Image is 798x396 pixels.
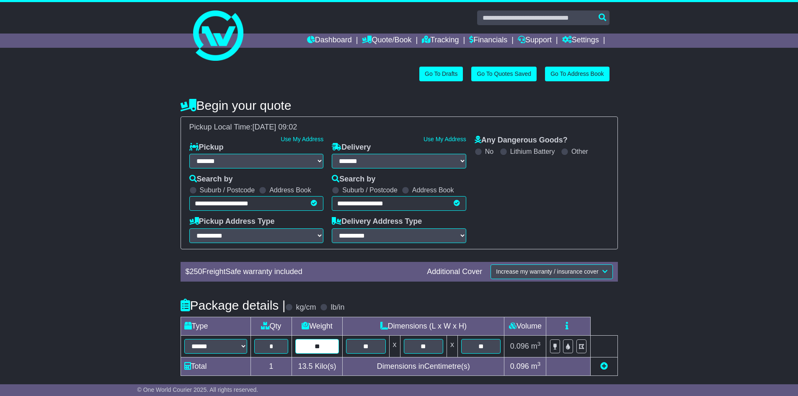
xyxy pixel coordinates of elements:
a: Dashboard [307,34,352,48]
div: Additional Cover [423,267,486,277]
a: Support [518,34,552,48]
label: lb/in [331,303,344,312]
td: Kilo(s) [292,357,343,375]
span: 0.096 [510,362,529,370]
label: Suburb / Postcode [342,186,398,194]
a: Use My Address [424,136,466,142]
label: No [485,148,493,155]
h4: Begin your quote [181,98,618,112]
td: Qty [251,317,292,335]
sup: 3 [537,361,541,367]
a: Go To Quotes Saved [471,67,537,81]
td: x [447,335,457,357]
a: Use My Address [281,136,323,142]
label: Search by [189,175,233,184]
td: Dimensions in Centimetre(s) [343,357,504,375]
span: © One World Courier 2025. All rights reserved. [137,386,258,393]
label: Address Book [269,186,311,194]
span: m [531,342,541,350]
span: 250 [190,267,202,276]
td: 1 [251,357,292,375]
a: Tracking [422,34,459,48]
sup: 3 [537,341,541,347]
a: Quote/Book [362,34,411,48]
a: Settings [562,34,599,48]
td: Type [181,317,251,335]
td: Weight [292,317,343,335]
label: Any Dangerous Goods? [475,136,568,145]
label: Suburb / Postcode [200,186,255,194]
label: Delivery [332,143,371,152]
td: x [389,335,400,357]
a: Add new item [600,362,608,370]
span: 0.096 [510,342,529,350]
span: 13.5 [298,362,312,370]
button: Increase my warranty / insurance cover [491,264,612,279]
a: Go To Address Book [545,67,609,81]
label: Address Book [412,186,454,194]
td: Total [181,357,251,375]
label: Search by [332,175,375,184]
span: Increase my warranty / insurance cover [496,268,598,275]
a: Go To Drafts [419,67,463,81]
label: Pickup [189,143,224,152]
td: Dimensions (L x W x H) [343,317,504,335]
label: Delivery Address Type [332,217,422,226]
span: m [531,362,541,370]
label: Lithium Battery [510,148,555,155]
label: Pickup Address Type [189,217,275,226]
td: Volume [504,317,546,335]
h4: Package details | [181,298,286,312]
div: $ FreightSafe warranty included [181,267,423,277]
div: Pickup Local Time: [185,123,613,132]
label: kg/cm [296,303,316,312]
label: Other [571,148,588,155]
span: [DATE] 09:02 [253,123,297,131]
a: Financials [469,34,507,48]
